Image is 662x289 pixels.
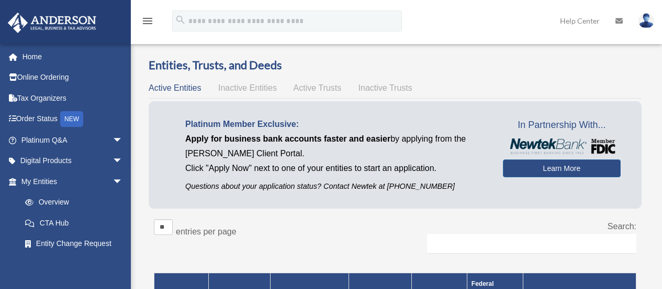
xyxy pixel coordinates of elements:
[185,117,487,132] p: Platinum Member Exclusive:
[185,161,487,176] p: Click "Apply Now" next to one of your entities to start an application.
[358,83,412,92] span: Inactive Trusts
[15,233,133,254] a: Entity Change Request
[7,88,139,109] a: Tax Organizers
[175,14,186,26] i: search
[185,180,487,193] p: Questions about your application status? Contact Newtek at [PHONE_NUMBER]
[113,151,133,172] span: arrow_drop_down
[5,13,99,33] img: Anderson Advisors Platinum Portal
[15,212,133,233] a: CTA Hub
[7,46,139,67] a: Home
[60,111,83,127] div: NEW
[141,18,154,27] a: menu
[185,132,487,161] p: by applying from the [PERSON_NAME] Client Portal.
[141,15,154,27] i: menu
[7,151,139,172] a: Digital Productsarrow_drop_down
[185,134,390,143] span: Apply for business bank accounts faster and easier
[113,171,133,192] span: arrow_drop_down
[113,130,133,151] span: arrow_drop_down
[294,83,342,92] span: Active Trusts
[15,192,128,213] a: Overview
[508,138,615,154] img: NewtekBankLogoSM.png
[7,171,133,192] a: My Entitiesarrow_drop_down
[176,227,237,236] label: entries per page
[503,117,621,134] span: In Partnership With...
[7,130,139,151] a: Platinum Q&Aarrow_drop_down
[7,109,139,130] a: Order StatusNEW
[149,83,201,92] span: Active Entities
[608,222,636,231] label: Search:
[149,57,642,73] h3: Entities, Trusts, and Deeds
[218,83,277,92] span: Inactive Entities
[7,67,139,88] a: Online Ordering
[638,13,654,28] img: User Pic
[503,159,621,177] a: Learn More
